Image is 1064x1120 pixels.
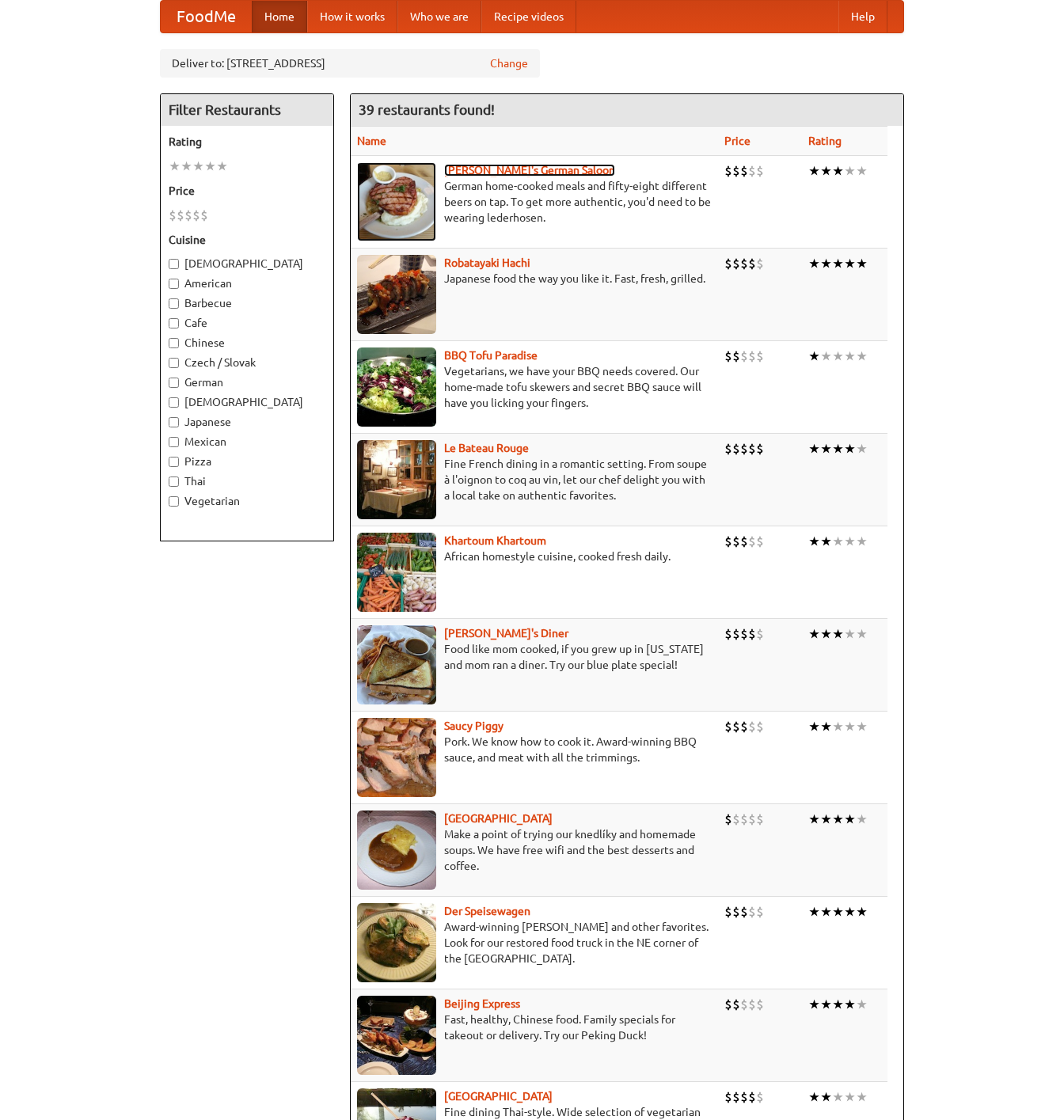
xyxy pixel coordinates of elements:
li: ★ [808,162,820,180]
li: ★ [832,811,844,828]
li: $ [724,1088,732,1106]
li: ★ [808,255,820,272]
li: $ [756,162,764,180]
li: ★ [820,533,832,550]
li: $ [732,625,740,643]
li: ★ [169,158,180,175]
li: $ [169,207,177,224]
li: $ [748,718,756,735]
input: Japanese [169,417,179,427]
li: $ [756,440,764,457]
b: Beijing Express [444,997,520,1010]
li: ★ [832,996,844,1013]
b: Khartoum Khartoum [444,534,546,547]
li: $ [192,207,200,224]
li: $ [756,1088,764,1106]
input: [DEMOGRAPHIC_DATA] [169,259,179,269]
li: ★ [844,996,856,1013]
li: ★ [820,903,832,921]
li: $ [200,207,208,224]
img: esthers.jpg [357,162,436,241]
li: ★ [832,1088,844,1106]
input: Czech / Slovak [169,358,179,368]
a: Le Bateau Rouge [444,442,529,454]
a: [PERSON_NAME]'s Diner [444,627,568,640]
input: Chinese [169,338,179,348]
input: Pizza [169,457,179,467]
li: ★ [856,162,868,180]
b: BBQ Tofu Paradise [444,349,538,362]
a: Home [252,1,307,32]
li: $ [740,811,748,828]
li: $ [748,440,756,457]
img: czechpoint.jpg [357,811,436,890]
label: Mexican [169,434,325,450]
label: Vegetarian [169,493,325,509]
p: Make a point of trying our knedlíky and homemade soups. We have free wifi and the best desserts a... [357,826,712,874]
li: $ [724,533,732,550]
li: ★ [216,158,228,175]
li: ★ [856,996,868,1013]
a: Help [838,1,887,32]
li: $ [732,533,740,550]
a: How it works [307,1,397,32]
h5: Cuisine [169,232,325,248]
h5: Rating [169,134,325,150]
li: $ [724,162,732,180]
li: ★ [808,811,820,828]
li: ★ [832,162,844,180]
li: ★ [856,903,868,921]
img: saucy.jpg [357,718,436,797]
li: ★ [808,996,820,1013]
li: $ [756,996,764,1013]
h5: Price [169,183,325,199]
a: [GEOGRAPHIC_DATA] [444,1090,553,1103]
p: Food like mom cooked, if you grew up in [US_STATE] and mom ran a diner. Try our blue plate special! [357,641,712,673]
li: $ [740,1088,748,1106]
li: $ [732,1088,740,1106]
li: $ [740,347,748,365]
a: Who we are [397,1,481,32]
input: American [169,279,179,289]
li: $ [724,903,732,921]
a: Name [357,135,386,147]
b: Saucy Piggy [444,719,503,732]
li: $ [756,903,764,921]
li: $ [756,718,764,735]
img: khartoum.jpg [357,533,436,612]
p: Fine French dining in a romantic setting. From soupe à l'oignon to coq au vin, let our chef delig... [357,456,712,503]
li: $ [724,996,732,1013]
li: $ [724,440,732,457]
li: ★ [856,255,868,272]
p: Pork. We know how to cook it. Award-winning BBQ sauce, and meat with all the trimmings. [357,734,712,765]
li: $ [732,162,740,180]
label: [DEMOGRAPHIC_DATA] [169,256,325,271]
li: ★ [180,158,192,175]
li: ★ [832,533,844,550]
li: $ [756,255,764,272]
a: Der Speisewagen [444,905,530,917]
h4: Filter Restaurants [161,94,333,126]
div: Deliver to: [STREET_ADDRESS] [160,49,540,78]
li: ★ [844,533,856,550]
li: $ [748,1088,756,1106]
b: [PERSON_NAME]'s German Saloon [444,164,615,177]
li: $ [740,440,748,457]
li: $ [748,533,756,550]
img: robatayaki.jpg [357,255,436,334]
label: [DEMOGRAPHIC_DATA] [169,394,325,410]
li: ★ [808,533,820,550]
li: ★ [820,996,832,1013]
a: Robatayaki Hachi [444,256,530,269]
li: $ [732,811,740,828]
li: $ [756,533,764,550]
p: Japanese food the way you like it. Fast, fresh, grilled. [357,271,712,287]
li: ★ [844,347,856,365]
label: Czech / Slovak [169,355,325,370]
input: Thai [169,476,179,487]
li: $ [748,996,756,1013]
input: Vegetarian [169,496,179,507]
